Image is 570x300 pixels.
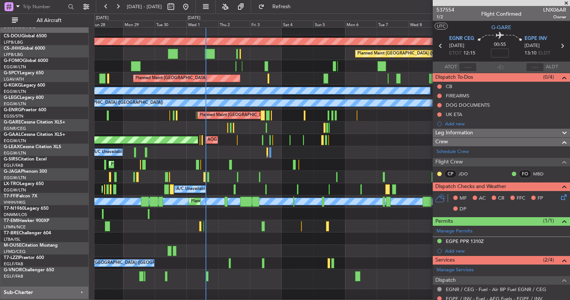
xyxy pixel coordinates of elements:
a: MBD [533,171,550,177]
span: G-LEAX [4,145,20,149]
a: T7-LZZIPraetor 600 [4,256,44,260]
div: [DATE] [96,15,109,21]
a: EGGW/LTN [4,101,26,107]
span: T7-LZZI [4,256,19,260]
span: G-SPCY [4,71,20,75]
a: G-VNORChallenger 650 [4,268,54,272]
a: G-SIRSCitation Excel [4,157,47,162]
a: EGGW/LTN [4,64,26,70]
span: G-KGKG [4,83,21,88]
span: Flight Crew [435,158,463,166]
a: G-SPCYLegacy 650 [4,71,44,75]
a: LFMN/NCE [4,224,26,230]
div: Flight Confirmed [481,10,522,18]
span: [DATE] [449,42,464,50]
span: (0/4) [543,73,554,81]
div: Thu 2 [218,21,250,27]
a: LTBA/ISL [4,237,21,242]
a: EGNR/CEG [4,126,26,131]
a: VHHH/HKG [4,200,26,205]
span: FP [538,195,543,202]
a: LFPB/LBG [4,40,23,45]
a: G-KGKGLegacy 600 [4,83,45,88]
span: [DATE] - [DATE] [127,3,162,10]
span: Leg Information [435,129,473,137]
div: FO [519,170,531,178]
a: EGGW/LTN [4,138,26,144]
div: A/C Unavailable [GEOGRAPHIC_DATA] ([GEOGRAPHIC_DATA]) [42,97,163,109]
span: Refresh [266,4,297,9]
span: G-LEGC [4,96,20,100]
span: CS-JHH [4,46,20,51]
div: Sun 28 [91,21,123,27]
span: Permits [435,217,453,226]
span: ALDT [546,63,558,71]
span: [DATE] [524,42,540,50]
div: Mon 6 [345,21,377,27]
span: ELDT [538,50,550,57]
a: G-JAGAPhenom 300 [4,169,47,174]
a: T7-BREChallenger 604 [4,231,51,235]
a: CS-DOUGlobal 6500 [4,34,47,38]
div: Wed 8 [408,21,440,27]
a: EGLF/FAB [4,274,23,279]
div: Tue 30 [155,21,187,27]
a: G-GARECessna Citation XLS+ [4,120,65,125]
a: Manage Services [436,266,474,274]
span: G-VNOR [4,268,22,272]
span: LX-TRO [4,182,20,186]
a: EGNR / CEG - Fuel - Air BP Fuel EGNR / CEG [446,286,546,293]
div: [DATE] [188,15,200,21]
a: CS-JHHGlobal 6000 [4,46,45,51]
input: --:-- [459,63,477,72]
div: CB [446,83,452,90]
div: Planned Maint [GEOGRAPHIC_DATA] ([GEOGRAPHIC_DATA]) [200,110,317,121]
span: T7-N1960 [4,206,25,211]
div: A/C Unavailable [93,147,124,158]
span: T7-BRE [4,231,19,235]
span: Services [435,256,455,265]
div: Mon 29 [123,21,155,27]
div: Planned Maint [GEOGRAPHIC_DATA] [135,73,207,84]
a: G-FOMOGlobal 6000 [4,59,48,63]
span: M-OUSE [4,243,22,248]
input: Trip Number [23,1,66,12]
span: (2/4) [543,256,554,264]
div: Wed 1 [187,21,218,27]
span: EGNR CEG [449,35,474,43]
a: Schedule Crew [436,148,469,156]
span: G-GAAL [4,132,21,137]
span: T7-EMI [4,219,18,223]
a: DNMM/LOS [4,212,27,218]
div: Sat 4 [282,21,313,27]
a: T7-EMIHawker 900XP [4,219,49,223]
a: EGGW/LTN [4,89,26,94]
a: EGGW/LTN [4,150,26,156]
span: LNX06AR [543,6,566,14]
a: G-LEAXCessna Citation XLS [4,145,61,149]
div: FIREARMS [446,93,469,99]
span: ETOT [449,50,461,57]
a: LX-TROLegacy 650 [4,182,44,186]
span: T7-FFI [4,194,17,199]
button: Refresh [255,1,300,13]
span: Dispatch Checks and Weather [435,182,506,191]
div: A/C Unavailable [GEOGRAPHIC_DATA] ([GEOGRAPHIC_DATA]) [62,257,183,269]
span: G-JAGA [4,169,21,174]
button: UTC [435,23,448,29]
a: LFPB/LBG [4,52,23,57]
span: G-GARE [4,120,21,125]
a: EGGW/LTN [4,175,26,181]
div: UK ETA [446,111,462,118]
span: DP [460,206,466,213]
span: 12:15 [463,50,475,57]
span: G-FOMO [4,59,23,63]
span: Dispatch To-Dos [435,73,473,82]
div: DOG DOCUMENTS [446,102,490,108]
div: A/C Unavailable [176,184,207,195]
span: MF [460,195,467,202]
span: G-GARE [491,24,511,31]
a: JDO [458,171,475,177]
div: Tue 7 [377,21,408,27]
a: G-ENRGPraetor 600 [4,108,46,112]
